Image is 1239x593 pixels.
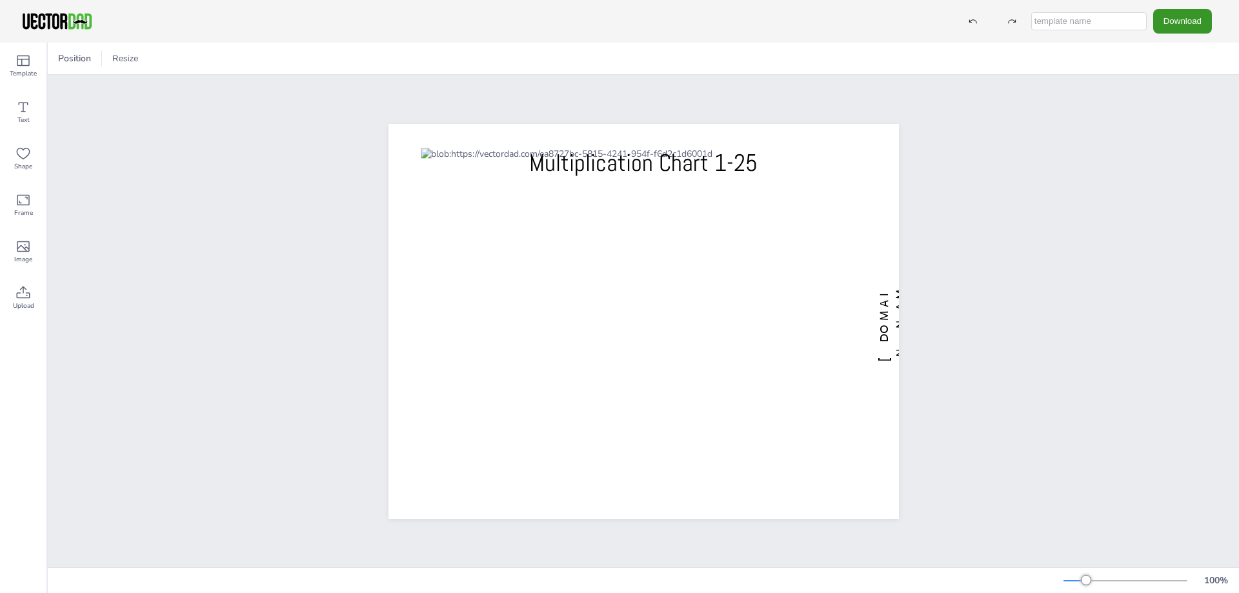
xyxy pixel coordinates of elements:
[17,115,30,125] span: Text
[1031,12,1147,30] input: template name
[1153,9,1212,33] button: Download
[14,161,32,172] span: Shape
[1200,574,1231,587] div: 100 %
[876,281,923,361] span: [DOMAIN_NAME]
[10,68,37,79] span: Template
[14,208,33,218] span: Frame
[21,12,94,31] img: VectorDad-1.png
[529,148,758,178] span: Multiplication Chart 1-25
[14,254,32,265] span: Image
[55,52,94,65] span: Position
[13,301,34,311] span: Upload
[107,48,144,69] button: Resize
